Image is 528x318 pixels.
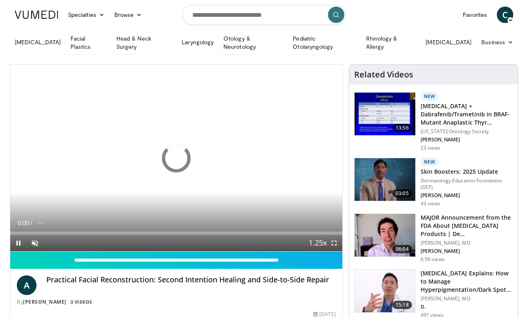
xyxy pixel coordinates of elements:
h3: [MEDICAL_DATA] Explains: How to Manage Hyperpigmentation/Dark Spots o… [421,269,513,294]
img: e1503c37-a13a-4aad-9ea8-1e9b5ff728e6.150x105_q85_crop-smart_upscale.jpg [355,270,415,312]
a: Head & Neck Surgery [112,34,177,51]
div: By [17,298,336,306]
div: [DATE] [313,311,335,318]
button: Playback Rate [310,235,326,251]
img: 5d8405b0-0c3f-45ed-8b2f-ed15b0244802.150x105_q85_crop-smart_upscale.jpg [355,158,415,201]
span: 13:56 [392,124,412,132]
a: Browse [109,7,147,23]
p: [US_STATE] Oncology Society [421,128,513,135]
button: Pause [10,235,27,251]
h3: MAJOR Announcement from the FDA About [MEDICAL_DATA] Products | De… [421,214,513,238]
span: / [31,220,32,226]
a: Rhinology & Allergy [361,34,421,51]
a: Favorites [458,7,492,23]
span: 15:18 [392,301,412,309]
a: Business [476,34,518,50]
button: Fullscreen [326,235,342,251]
p: 23 views [421,145,441,151]
a: Pediatric Otolaryngology [288,34,361,51]
span: 03:05 [392,189,412,198]
a: Specialties [63,7,109,23]
p: [PERSON_NAME] [421,248,513,254]
video-js: Video Player [10,65,342,252]
h3: [MEDICAL_DATA] + Dabrafenib/Trametinib in BRAF-Mutant Anaplastic Thyr… [421,102,513,127]
p: [PERSON_NAME] [421,136,513,143]
span: 06:04 [392,245,412,253]
input: Search topics, interventions [182,5,346,25]
a: A [17,275,36,295]
p: [PERSON_NAME], MD [421,295,513,302]
a: C [497,7,513,23]
p: New [421,92,439,100]
a: Otology & Neurotology [218,34,288,51]
img: ac96c57d-e06d-4717-9298-f980d02d5bc0.150x105_q85_crop-smart_upscale.jpg [355,93,415,135]
img: VuMedi Logo [15,11,58,19]
div: Progress Bar [10,232,342,235]
h4: Related Videos [354,70,413,79]
p: D. [421,304,513,310]
a: 3 Videos [68,299,95,306]
img: b8d0b268-5ea7-42fe-a1b9-7495ab263df8.150x105_q85_crop-smart_upscale.jpg [355,214,415,257]
a: [MEDICAL_DATA] [421,34,476,50]
a: [PERSON_NAME] [23,298,66,305]
a: Laryngology [177,34,218,50]
h4: Practical Facial Reconstruction: Second Intention Healing and Side-to-Side Repair [46,275,336,284]
p: 6.5K views [421,256,445,263]
p: [PERSON_NAME] [421,192,513,199]
button: Unmute [27,235,43,251]
a: Facial Plastics [66,34,112,51]
span: -:- [37,220,42,226]
a: 06:04 MAJOR Announcement from the FDA About [MEDICAL_DATA] Products | De… [PERSON_NAME], MD [PERS... [354,214,513,263]
p: Dermatology Education Foundation (DEF) [421,177,513,191]
p: 43 views [421,200,441,207]
a: 13:56 New [MEDICAL_DATA] + Dabrafenib/Trametinib in BRAF-Mutant Anaplastic Thyr… [US_STATE] Oncol... [354,92,513,151]
a: 03:05 New Skin Boosters: 2025 Update Dermatology Education Foundation (DEF) [PERSON_NAME] 43 views [354,158,513,207]
p: New [421,158,439,166]
p: [PERSON_NAME], MD [421,240,513,246]
span: 0:00 [18,220,29,226]
h3: Skin Boosters: 2025 Update [421,168,513,176]
a: [MEDICAL_DATA] [10,34,66,50]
